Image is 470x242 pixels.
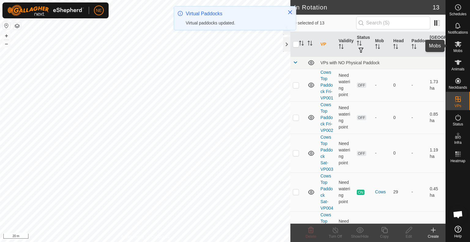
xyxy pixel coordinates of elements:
[354,32,373,57] th: Status
[357,42,362,47] p-sorticon: Activate to sort
[454,234,462,238] span: Help
[412,45,416,50] p-sorticon: Activate to sort
[286,8,294,17] button: Close
[375,45,380,50] p-sorticon: Activate to sort
[186,20,281,26] div: Virtual paddocks updated.
[121,234,144,240] a: Privacy Policy
[186,10,281,17] div: Virtual Paddocks
[318,32,336,57] th: VP
[151,234,169,240] a: Contact Us
[409,173,427,211] td: -
[453,122,463,126] span: Status
[427,173,446,211] td: 0.45 ha
[430,48,435,53] p-sorticon: Activate to sort
[294,20,356,26] span: 0 selected of 13
[375,189,389,195] div: Cows
[336,69,355,101] td: Need watering point
[323,234,348,239] div: Turn Off
[356,17,430,29] input: Search (S)
[96,7,102,14] span: NE
[409,101,427,134] td: -
[308,42,312,47] p-sorticon: Activate to sort
[449,86,467,89] span: Neckbands
[393,45,398,50] p-sorticon: Activate to sort
[320,60,443,65] div: VPs with NO Physical Paddock
[409,134,427,173] td: -
[391,134,409,173] td: 0
[339,45,344,50] p-sorticon: Activate to sort
[372,234,397,239] div: Copy
[348,234,372,239] div: Show/Hide
[336,32,355,57] th: Validity
[446,223,470,240] a: Help
[409,69,427,101] td: -
[448,31,468,34] span: Notifications
[336,101,355,134] td: Need watering point
[451,67,464,71] span: Animals
[397,234,421,239] div: Edit
[3,40,10,47] button: –
[3,32,10,39] button: +
[453,49,462,53] span: Mobs
[427,134,446,173] td: 1.19 ha
[454,141,461,144] span: Infra
[421,234,446,239] div: Create
[427,69,446,101] td: 1.73 ha
[375,82,389,88] div: -
[320,102,333,133] a: Cows Top Paddock Fri-VP002
[13,22,21,30] button: Map Layers
[357,83,366,88] span: OFF
[299,42,304,47] p-sorticon: Activate to sort
[320,135,333,172] a: Cows Top Paddock Sat-VP003
[454,104,461,108] span: VPs
[450,159,465,163] span: Heatmap
[391,69,409,101] td: 0
[375,150,389,156] div: -
[306,234,316,239] span: Delete
[433,3,439,12] span: 13
[7,5,84,16] img: Gallagher Logo
[320,173,333,210] a: Cows Top Paddock Sat-VP004
[391,173,409,211] td: 29
[336,134,355,173] td: Need watering point
[373,32,391,57] th: Mob
[449,12,466,16] span: Schedules
[294,4,433,11] h2: In Rotation
[320,70,333,100] a: Cows Top Paddock Fri-VP001
[375,114,389,121] div: -
[391,32,409,57] th: Head
[357,190,364,195] span: ON
[391,101,409,134] td: 0
[449,205,467,224] div: Open chat
[357,151,366,156] span: OFF
[357,115,366,120] span: OFF
[3,22,10,29] button: Reset Map
[427,32,446,57] th: [GEOGRAPHIC_DATA] Area
[427,101,446,134] td: 0.85 ha
[336,173,355,211] td: Need watering point
[409,32,427,57] th: Paddock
